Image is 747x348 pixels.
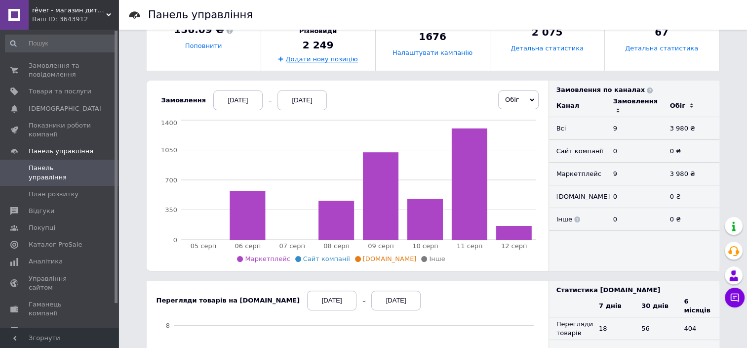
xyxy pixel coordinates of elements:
[606,208,663,231] td: 0
[165,176,177,184] tspan: 700
[606,185,663,208] td: 0
[307,291,356,310] div: [DATE]
[549,140,606,163] td: Сайт компанії
[29,104,102,113] span: [DEMOGRAPHIC_DATA]
[655,26,668,40] span: 67
[29,190,79,199] span: План розвитку
[556,86,719,94] div: Замовлення по каналах
[303,255,350,262] span: Сайт компанії
[393,49,472,57] a: Налаштувати кампанію
[323,242,350,250] tspan: 08 серп
[511,45,584,52] a: Детальна статистика
[368,242,394,250] tspan: 09 серп
[591,295,634,317] th: 7 днів
[412,242,438,250] tspan: 10 серп
[161,96,206,105] div: Замовлення
[456,242,482,250] tspan: 11 серп
[165,206,177,214] tspan: 350
[29,207,54,216] span: Відгуки
[29,61,91,79] span: Замовлення та повідомлення
[279,242,305,250] tspan: 07 серп
[185,43,222,50] a: Поповнити
[663,163,719,185] td: 3 980 ₴
[5,35,117,52] input: Пошук
[148,9,253,21] h1: Панель управління
[277,90,327,110] div: [DATE]
[29,257,63,266] span: Аналітика
[556,286,719,295] div: Статистика [DOMAIN_NAME]
[29,147,93,156] span: Панель управління
[29,274,91,292] span: Управління сайтом
[245,255,290,262] span: Маркетплейс
[549,94,606,117] td: Канал
[190,242,216,250] tspan: 05 серп
[676,295,719,317] th: 6 місяців
[173,236,177,244] tspan: 0
[303,38,334,52] span: 2 249
[371,291,421,310] div: [DATE]
[549,163,606,185] td: Маркетплейс
[157,296,300,305] div: Перегляди товарів на [DOMAIN_NAME]
[676,317,719,340] td: 404
[29,164,91,181] span: Панель управління
[29,240,82,249] span: Каталог ProSale
[32,6,106,15] span: rêver - магазин дитячого одягу та взуття
[549,117,606,140] td: Всi
[29,223,55,232] span: Покупці
[363,255,417,262] span: [DOMAIN_NAME]
[29,326,54,335] span: Маркет
[663,208,719,231] td: 0 ₴
[285,55,357,63] a: Додати нову позицію
[165,322,169,329] tspan: 8
[634,295,676,317] th: 30 днів
[429,255,445,262] span: Інше
[160,146,177,154] tspan: 1050
[174,23,233,37] span: 156.09 ₴
[591,317,634,340] td: 18
[663,185,719,208] td: 0 ₴
[501,242,527,250] tspan: 12 серп
[613,97,658,106] div: Замовлення
[625,45,698,52] a: Детальна статистика
[549,208,606,231] td: Інше
[29,300,91,318] span: Гаманець компанії
[634,317,676,340] td: 56
[505,96,519,103] span: Обіг
[29,87,91,96] span: Товари та послуги
[32,15,118,24] div: Ваш ID: 3643912
[663,140,719,163] td: 0 ₴
[606,140,663,163] td: 0
[549,317,591,340] td: Перегляди товарів
[213,90,263,110] div: [DATE]
[670,101,685,110] div: Обіг
[419,30,446,44] span: 1676
[663,117,719,140] td: 3 980 ₴
[725,288,745,307] button: Чат з покупцем
[549,185,606,208] td: [DOMAIN_NAME]
[299,27,337,36] span: Різновиди
[532,26,563,40] span: 2 075
[606,163,663,185] td: 9
[29,121,91,139] span: Показники роботи компанії
[160,119,177,127] tspan: 1400
[235,242,261,250] tspan: 06 серп
[606,117,663,140] td: 9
